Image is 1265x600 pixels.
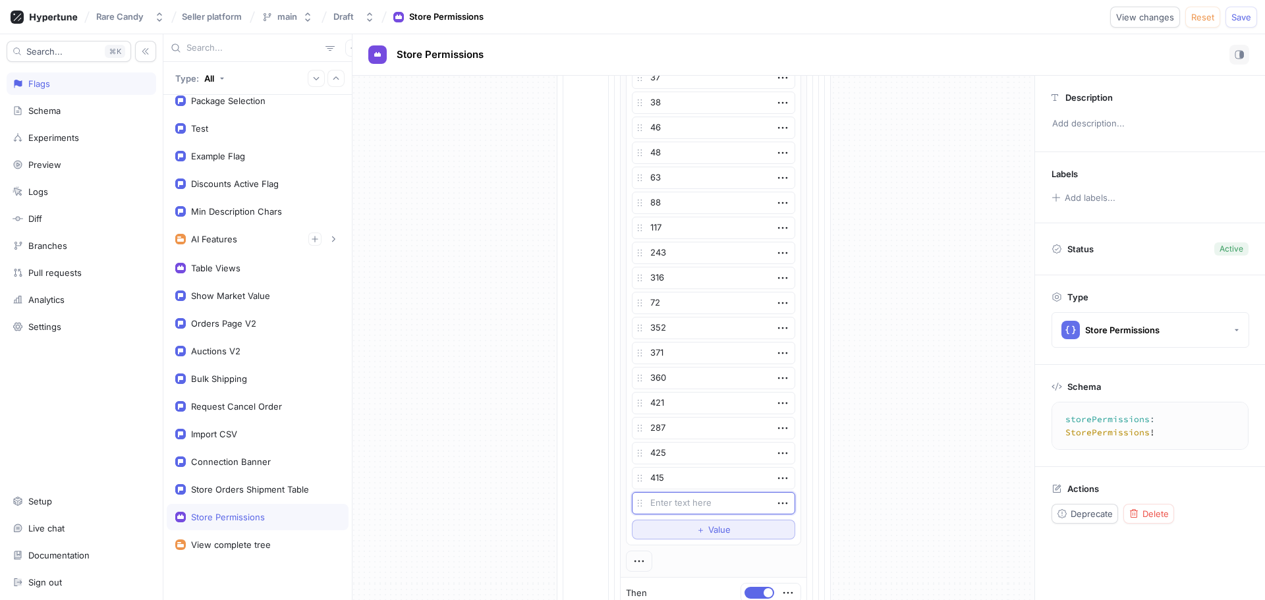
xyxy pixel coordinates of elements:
p: Status [1067,240,1094,258]
span: ＋ [696,526,705,533]
div: Auctions V2 [191,346,240,356]
div: Rare Candy [96,11,144,22]
textarea: 63 [632,167,795,189]
div: AI Features [191,234,237,244]
textarea: 88 [632,192,795,214]
div: Preview [28,159,61,170]
button: main [256,6,318,28]
button: Rare Candy [91,6,170,28]
div: Table Views [191,263,240,273]
span: Reset [1191,13,1214,21]
div: Live chat [28,523,65,533]
span: Store Permissions [397,49,484,60]
div: Package Selection [191,95,266,106]
a: Documentation [7,544,156,566]
button: Store Permissions [1052,312,1249,348]
button: Type: All [171,67,229,90]
div: Discounts Active Flag [191,178,279,189]
div: Bulk Shipping [191,373,247,384]
div: Branches [28,240,67,251]
div: Min Description Chars [191,206,282,217]
textarea: 352 [632,317,795,339]
div: Show Market Value [191,290,270,301]
button: Expand all [308,70,325,87]
div: Diff [28,213,42,224]
textarea: 421 [632,392,795,414]
p: Actions [1067,483,1099,494]
textarea: 38 [632,92,795,114]
button: Delete [1123,504,1174,524]
div: Store Permissions [191,512,265,522]
textarea: 243 [632,242,795,264]
span: View changes [1116,13,1174,21]
textarea: 360 [632,367,795,389]
div: View complete tree [191,539,271,550]
button: Deprecate [1052,504,1118,524]
p: Labels [1052,169,1078,179]
textarea: 415 [632,467,795,489]
textarea: 72 [632,292,795,314]
span: Delete [1142,510,1169,518]
div: Draft [333,11,354,22]
textarea: 371 [632,342,795,364]
span: Seller platform [182,12,242,21]
button: ＋Value [632,520,795,539]
p: Add description... [1046,113,1254,135]
textarea: 37 [632,67,795,89]
div: Settings [28,321,61,332]
p: Then [626,587,647,600]
div: main [277,11,297,22]
input: Search... [186,41,320,55]
div: K [105,45,125,58]
div: Setup [28,496,52,506]
textarea: 287 [632,417,795,439]
div: All [204,73,214,84]
div: Request Cancel Order [191,401,282,412]
div: Example Flag [191,151,245,161]
div: Connection Banner [191,456,271,467]
div: Import CSV [191,429,237,439]
div: Store Permissions [1085,325,1160,336]
div: Schema [28,105,61,116]
p: Type: [175,73,199,84]
div: Active [1220,243,1243,255]
textarea: 425 [632,442,795,464]
div: Experiments [28,132,79,143]
div: Documentation [28,550,90,560]
button: Search...K [7,41,131,62]
p: Type [1067,292,1088,302]
div: Analytics [28,294,65,305]
span: Deprecate [1071,510,1113,518]
p: Description [1065,92,1113,103]
textarea: 48 [632,142,795,164]
div: Store Orders Shipment Table [191,484,309,495]
span: Search... [26,47,63,55]
span: Save [1231,13,1251,21]
button: Collapse all [327,70,345,87]
div: Orders Page V2 [191,318,256,329]
textarea: 46 [632,117,795,139]
div: Logs [28,186,48,197]
span: Value [708,526,731,533]
div: Pull requests [28,267,82,278]
p: Schema [1067,381,1101,392]
button: View changes [1110,7,1180,28]
div: Flags [28,78,50,89]
textarea: 316 [632,267,795,289]
textarea: 117 [632,217,795,239]
button: Add labels... [1047,189,1119,206]
div: Sign out [28,577,62,587]
div: Test [191,123,208,134]
textarea: storePermissions: StorePermissions! [1057,408,1254,444]
div: Store Permissions [409,11,484,24]
button: Reset [1185,7,1220,28]
button: Draft [328,6,380,28]
button: Save [1225,7,1257,28]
